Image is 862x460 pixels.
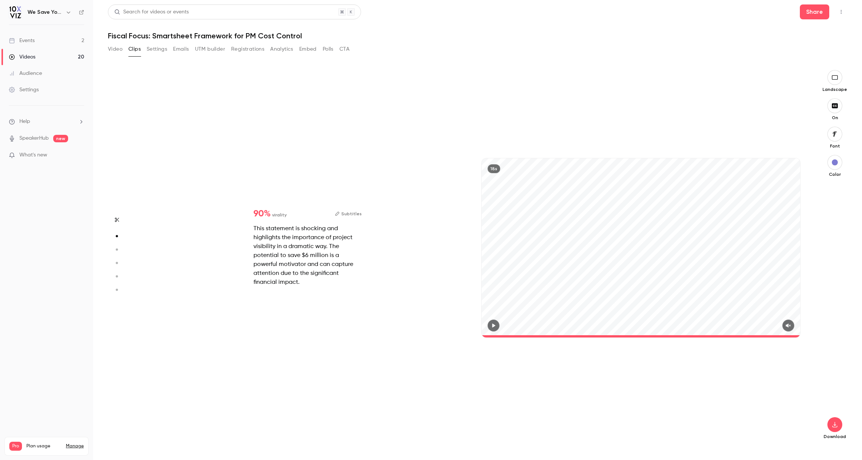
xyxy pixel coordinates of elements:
[75,152,84,159] iframe: Noticeable Trigger
[835,6,847,18] button: Top Bar Actions
[339,43,349,55] button: CTA
[114,8,189,16] div: Search for videos or events
[9,37,35,44] div: Events
[823,434,847,440] p: Download
[19,151,47,159] span: What's new
[195,43,225,55] button: UTM builder
[19,134,49,142] a: SpeakerHub
[253,224,362,287] div: This statement is shocking and highlights the importance of project visibility in a dramatic way....
[108,43,122,55] button: Video
[299,43,317,55] button: Embed
[9,442,22,451] span: Pro
[28,9,63,16] h6: We Save You Time!
[147,43,167,55] button: Settings
[173,43,189,55] button: Emails
[823,86,847,92] p: Landscape
[270,43,293,55] button: Analytics
[253,209,271,218] span: 90 %
[231,43,264,55] button: Registrations
[26,443,61,449] span: Plan usage
[19,118,30,126] span: Help
[9,6,21,18] img: We Save You Time!
[9,70,42,77] div: Audience
[488,164,500,173] div: 18s
[53,135,68,142] span: new
[272,212,287,218] span: virality
[823,115,847,121] p: On
[66,443,84,449] a: Manage
[823,143,847,149] p: Font
[323,43,333,55] button: Polls
[9,118,84,126] li: help-dropdown-opener
[335,209,362,218] button: Subtitles
[108,31,847,40] h1: Fiscal Focus: Smartsheet Framework for PM Cost Control
[823,171,847,177] p: Color
[9,53,35,61] div: Videos
[9,86,39,93] div: Settings
[128,43,141,55] button: Clips
[800,4,829,19] button: Share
